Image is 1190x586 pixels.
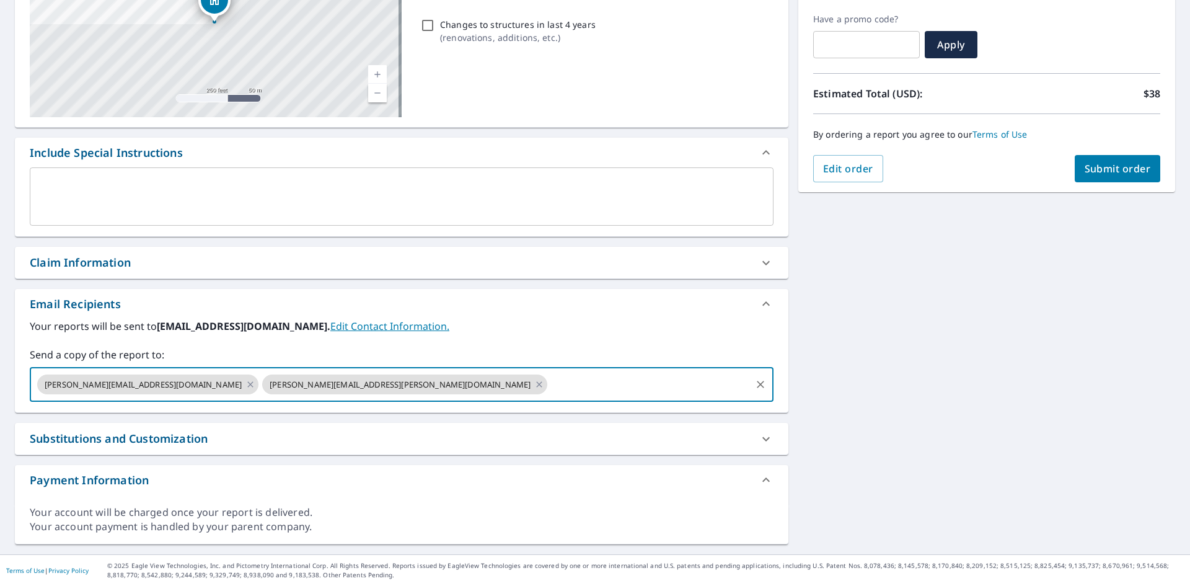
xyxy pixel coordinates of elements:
[15,247,788,278] div: Claim Information
[925,31,977,58] button: Apply
[15,289,788,319] div: Email Recipients
[813,14,920,25] label: Have a promo code?
[1144,86,1160,101] p: $38
[30,144,183,161] div: Include Special Instructions
[972,128,1028,140] a: Terms of Use
[440,18,596,31] p: Changes to structures in last 4 years
[262,375,547,394] div: [PERSON_NAME][EMAIL_ADDRESS][PERSON_NAME][DOMAIN_NAME]
[6,566,45,575] a: Terms of Use
[30,347,773,362] label: Send a copy of the report to:
[15,138,788,167] div: Include Special Instructions
[330,319,449,333] a: EditContactInfo
[107,561,1184,580] p: © 2025 Eagle View Technologies, Inc. and Pictometry International Corp. All Rights Reserved. Repo...
[1075,155,1161,182] button: Submit order
[30,520,773,534] div: Your account payment is handled by your parent company.
[1085,162,1151,175] span: Submit order
[30,319,773,334] label: Your reports will be sent to
[30,296,121,313] div: Email Recipients
[30,505,773,520] div: Your account will be charged once your report is delivered.
[368,65,387,84] a: Current Level 17, Zoom In
[30,430,208,447] div: Substitutions and Customization
[37,379,249,391] span: [PERSON_NAME][EMAIL_ADDRESS][DOMAIN_NAME]
[6,567,89,574] p: |
[48,566,89,575] a: Privacy Policy
[440,31,596,44] p: ( renovations, additions, etc. )
[30,254,131,271] div: Claim Information
[15,465,788,495] div: Payment Information
[752,376,769,393] button: Clear
[935,38,967,51] span: Apply
[30,472,149,489] div: Payment Information
[823,162,873,175] span: Edit order
[157,319,330,333] b: [EMAIL_ADDRESS][DOMAIN_NAME].
[368,84,387,102] a: Current Level 17, Zoom Out
[813,155,883,182] button: Edit order
[813,86,987,101] p: Estimated Total (USD):
[813,129,1160,140] p: By ordering a report you agree to our
[15,423,788,455] div: Substitutions and Customization
[37,375,258,394] div: [PERSON_NAME][EMAIL_ADDRESS][DOMAIN_NAME]
[262,379,538,391] span: [PERSON_NAME][EMAIL_ADDRESS][PERSON_NAME][DOMAIN_NAME]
